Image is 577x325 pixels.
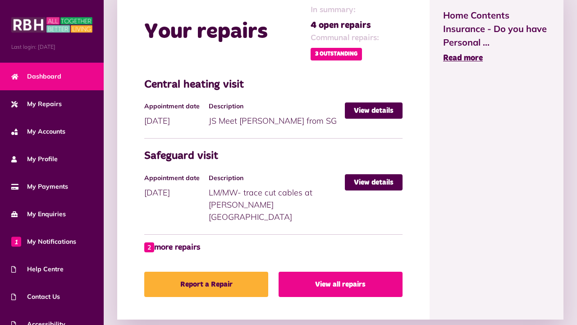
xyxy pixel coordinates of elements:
h3: Central heating visit [144,79,403,92]
span: Home Contents Insurance - Do you have Personal ... [443,9,550,49]
span: Read more [443,54,483,62]
span: 4 open repairs [311,19,379,32]
span: My Payments [11,182,68,191]
span: 3 Outstanding [311,48,362,60]
h4: Description [209,174,340,182]
span: My Repairs [11,99,62,109]
a: View details [345,102,403,119]
div: JS Meet [PERSON_NAME] from SG [209,102,345,127]
span: In summary: [311,4,379,16]
h3: Safeguard visit [144,150,403,163]
h2: Your repairs [144,19,268,45]
span: My Notifications [11,237,76,246]
div: LM/MW- trace cut cables at [PERSON_NAME][GEOGRAPHIC_DATA] [209,174,345,223]
a: 2 more repairs [144,241,200,254]
h4: Description [209,102,340,110]
span: 1 [11,237,21,246]
h4: Appointment date [144,174,204,182]
span: My Enquiries [11,209,66,219]
span: My Accounts [11,127,65,136]
span: Last login: [DATE] [11,43,92,51]
span: Communal repairs: [311,32,379,44]
div: [DATE] [144,102,209,127]
span: Help Centre [11,265,64,274]
a: View all repairs [279,272,403,297]
div: [DATE] [144,174,209,199]
a: Report a Repair [144,272,268,297]
span: Contact Us [11,292,60,302]
span: Dashboard [11,72,61,81]
a: View details [345,174,403,190]
h4: Appointment date [144,102,204,110]
img: MyRBH [11,16,92,34]
span: My Profile [11,154,58,164]
a: Home Contents Insurance - Do you have Personal ... Read more [443,9,550,65]
span: 2 [144,242,154,252]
